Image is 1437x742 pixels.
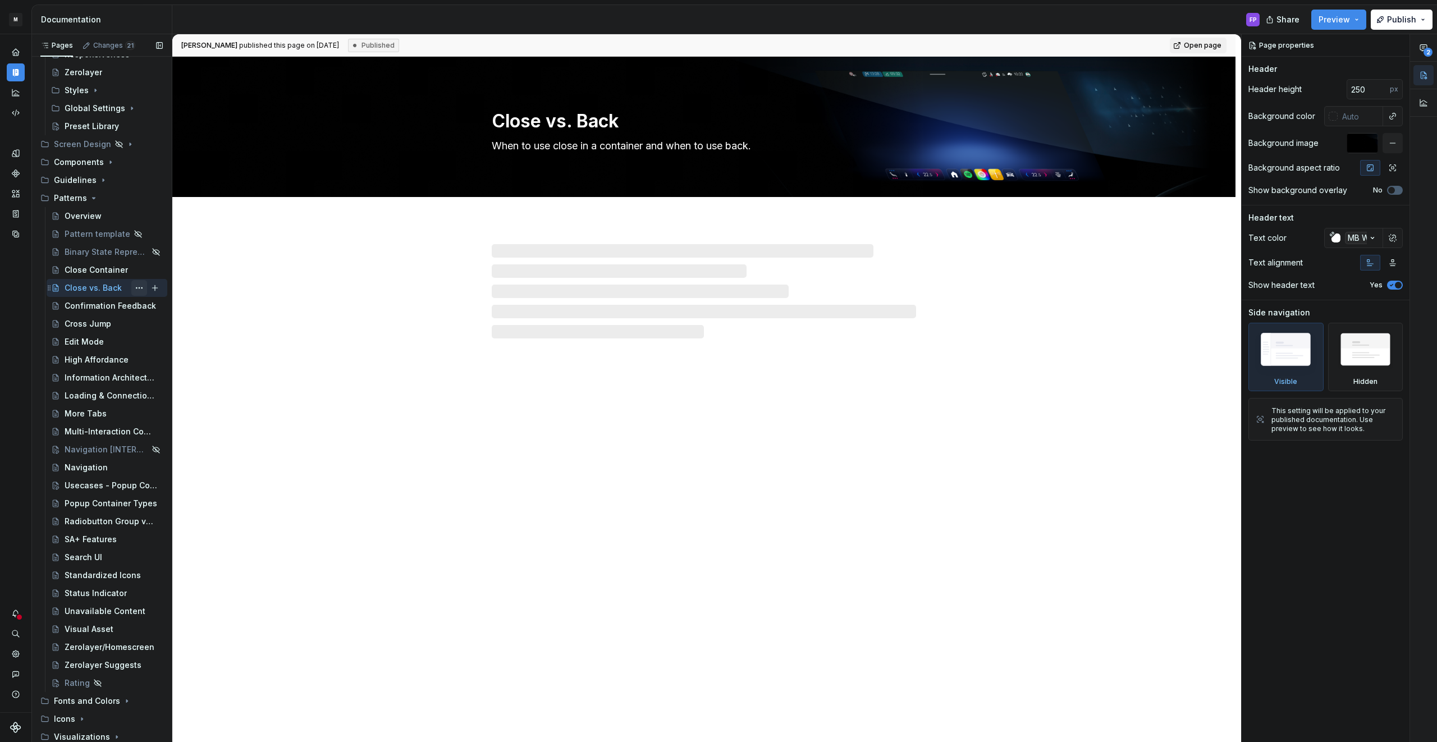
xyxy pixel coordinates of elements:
[65,282,122,294] div: Close vs. Back
[65,462,108,473] div: Navigation
[7,625,25,643] div: Search ⌘K
[7,225,25,243] a: Data sources
[7,164,25,182] a: Components
[1373,186,1383,195] label: No
[1387,14,1416,25] span: Publish
[348,39,399,52] div: Published
[47,297,167,315] a: Confirmation Feedback
[65,300,156,312] div: Confirmation Feedback
[65,103,125,114] div: Global Settings
[9,13,22,26] div: M
[65,624,113,635] div: Visual Asset
[65,588,127,599] div: Status Indicator
[65,264,128,276] div: Close Container
[65,372,157,383] div: Information Architecture
[54,193,87,204] div: Patterns
[1248,111,1315,122] div: Background color
[65,408,107,419] div: More Tabs
[7,144,25,162] a: Design tokens
[125,41,135,50] span: 21
[1371,10,1433,30] button: Publish
[65,534,117,545] div: SA+ Features
[1319,14,1350,25] span: Preview
[489,137,914,155] textarea: When to use close in a container and when to use back.
[47,530,167,548] a: SA+ Features
[47,405,167,423] a: More Tabs
[65,85,89,96] div: Styles
[54,157,104,168] div: Components
[489,108,914,135] textarea: Close vs. Back
[7,43,25,61] div: Home
[7,185,25,203] div: Assets
[65,426,157,437] div: Multi-Interaction Components
[65,498,157,509] div: Popup Container Types
[65,480,157,491] div: Usecases - Popup Container
[1390,85,1398,94] p: px
[1250,15,1257,24] div: FP
[47,602,167,620] a: Unavailable Content
[1274,377,1297,386] div: Visible
[7,63,25,81] a: Documentation
[36,171,167,189] div: Guidelines
[47,494,167,512] a: Popup Container Types
[47,117,167,135] a: Preset Library
[65,336,104,347] div: Edit Mode
[47,674,167,692] a: Rating
[54,175,97,186] div: Guidelines
[65,210,102,222] div: Overview
[65,67,102,78] div: Zerolayer
[1248,138,1319,149] div: Background image
[7,84,25,102] a: Analytics
[47,620,167,638] a: Visual Asset
[47,225,167,243] a: Pattern template
[1328,323,1403,391] div: Hidden
[65,552,102,563] div: Search UI
[181,41,237,49] span: [PERSON_NAME]
[65,390,157,401] div: Loading & Connection [GEOGRAPHIC_DATA]
[47,207,167,225] a: Overview
[47,315,167,333] a: Cross Jump
[1260,10,1307,30] button: Share
[47,512,167,530] a: Radiobutton Group vs. Switch
[47,584,167,602] a: Status Indicator
[47,81,167,99] div: Styles
[47,441,167,459] a: Navigation [INTERNAL]
[65,318,111,329] div: Cross Jump
[7,205,25,223] a: Storybook stories
[47,243,167,261] a: Binary State Representations
[7,645,25,663] a: Settings
[2,7,29,31] button: M
[65,642,154,653] div: Zerolayer/Homescreen
[54,695,120,707] div: Fonts and Colors
[47,387,167,405] a: Loading & Connection [GEOGRAPHIC_DATA]
[1248,232,1287,244] div: Text color
[1324,228,1383,248] button: MB White
[10,722,21,733] a: Supernova Logo
[7,604,25,622] button: Notifications
[1338,106,1383,126] input: Auto
[47,279,167,297] a: Close vs. Back
[47,351,167,369] a: High Affordance
[41,14,167,25] div: Documentation
[36,135,167,153] div: Screen Design
[7,104,25,122] a: Code automation
[1345,232,1386,244] div: MB White
[47,369,167,387] a: Information Architecture
[65,516,157,527] div: Radiobutton Group vs. Switch
[47,99,167,117] div: Global Settings
[65,444,148,455] div: Navigation [INTERNAL]
[1248,162,1340,173] div: Background aspect ratio
[65,677,90,689] div: Rating
[47,459,167,477] a: Navigation
[1248,323,1324,391] div: Visible
[1311,10,1366,30] button: Preview
[65,659,141,671] div: Zerolayer Suggests
[65,121,119,132] div: Preset Library
[47,548,167,566] a: Search UI
[1248,63,1277,75] div: Header
[1170,38,1227,53] a: Open page
[1271,406,1395,433] div: This setting will be applied to your published documentation. Use preview to see how it looks.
